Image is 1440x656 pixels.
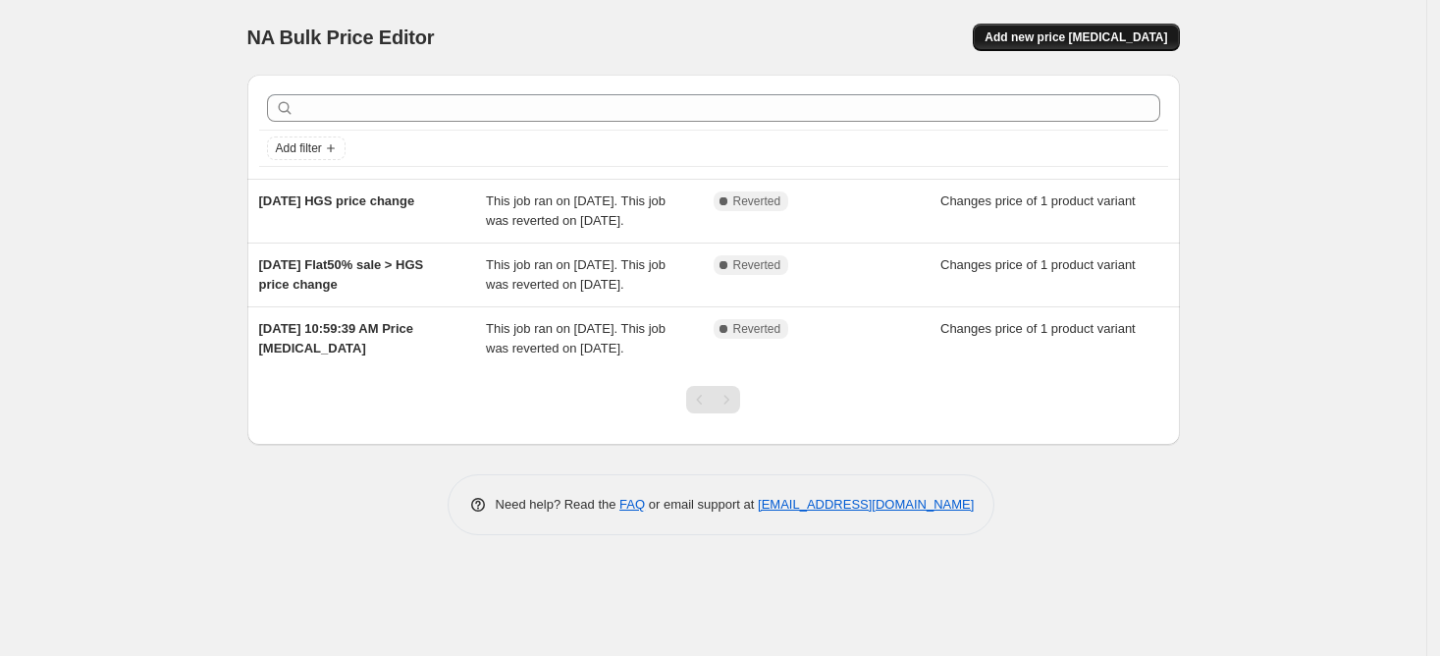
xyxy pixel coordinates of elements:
[619,497,645,512] a: FAQ
[645,497,758,512] span: or email support at
[486,257,666,292] span: This job ran on [DATE]. This job was reverted on [DATE].
[496,497,620,512] span: Need help? Read the
[486,193,666,228] span: This job ran on [DATE]. This job was reverted on [DATE].
[733,257,781,273] span: Reverted
[686,386,740,413] nav: Pagination
[758,497,974,512] a: [EMAIL_ADDRESS][DOMAIN_NAME]
[259,257,424,292] span: [DATE] Flat50% sale > HGS price change
[733,321,781,337] span: Reverted
[247,27,435,48] span: NA Bulk Price Editor
[940,193,1136,208] span: Changes price of 1 product variant
[973,24,1179,51] button: Add new price [MEDICAL_DATA]
[259,321,414,355] span: [DATE] 10:59:39 AM Price [MEDICAL_DATA]
[733,193,781,209] span: Reverted
[940,257,1136,272] span: Changes price of 1 product variant
[267,137,346,160] button: Add filter
[940,321,1136,336] span: Changes price of 1 product variant
[276,140,322,156] span: Add filter
[259,193,415,208] span: [DATE] HGS price change
[486,321,666,355] span: This job ran on [DATE]. This job was reverted on [DATE].
[985,29,1167,45] span: Add new price [MEDICAL_DATA]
